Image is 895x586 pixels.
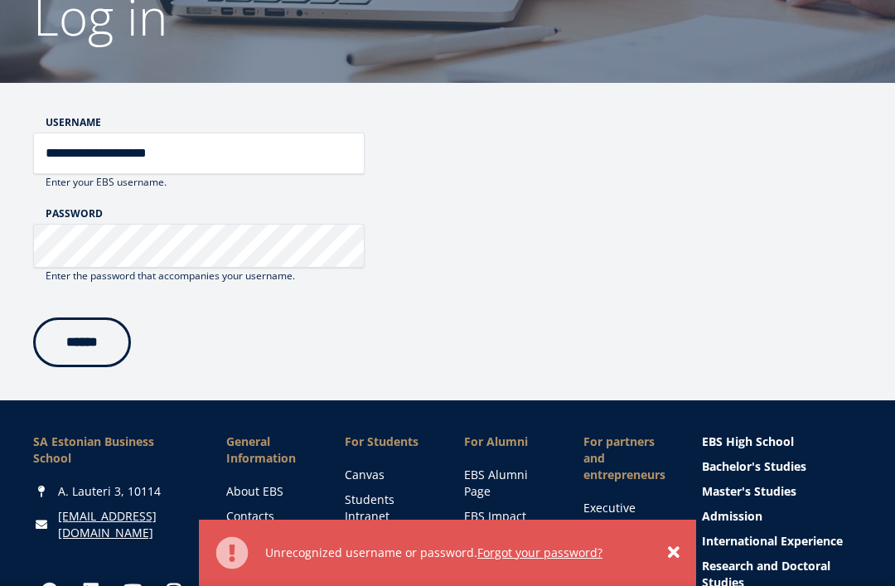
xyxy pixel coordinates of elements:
div: A. Lauteri 3, 10114 [33,483,193,500]
span: For partners and entrepreneurs [583,433,670,483]
div: SA Estonian Business School [33,433,193,467]
a: Master's Studies [702,483,862,500]
a: EBS Alumni Page [464,467,550,500]
a: EBS Impact Fund [464,508,550,541]
a: [EMAIL_ADDRESS][DOMAIN_NAME] [58,508,193,541]
a: Students Intranet [345,492,431,525]
div: Unrecognized username or password. [265,545,651,561]
div: Error message [199,520,696,586]
span: General Information [226,433,312,467]
a: Contacts [226,508,312,525]
label: Username [46,116,365,128]
label: Password [46,207,365,220]
a: About EBS [226,483,312,500]
div: Enter your EBS username. [33,174,365,191]
a: Bachelor's Studies [702,458,862,475]
a: EBS High School [702,433,862,450]
a: International Experience [702,533,862,550]
a: For Students [345,433,431,450]
a: Admission [702,508,862,525]
div: Enter the password that accompanies your username. [33,268,365,284]
a: Executive Education [583,500,670,533]
a: × [668,545,680,561]
span: For Alumni [464,433,550,450]
a: Canvas [345,467,431,483]
a: Forgot your password? [477,545,602,561]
